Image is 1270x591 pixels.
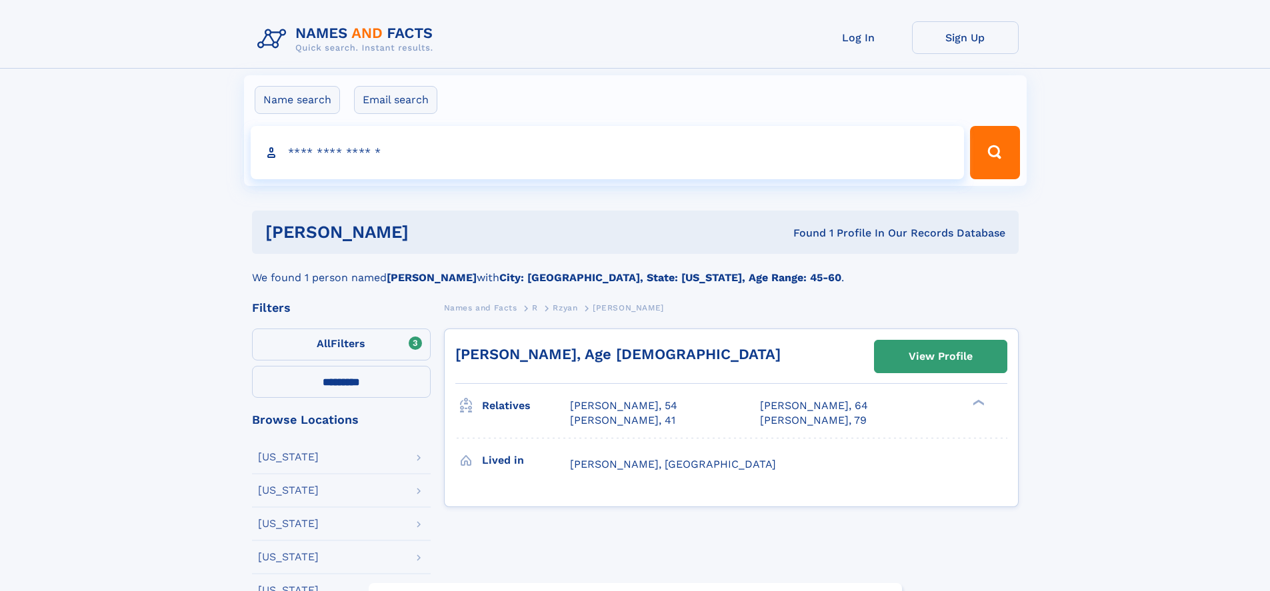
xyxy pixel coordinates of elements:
[265,224,601,241] h1: [PERSON_NAME]
[252,302,431,314] div: Filters
[909,341,973,372] div: View Profile
[601,226,1005,241] div: Found 1 Profile In Our Records Database
[252,414,431,426] div: Browse Locations
[258,518,319,529] div: [US_STATE]
[482,449,570,472] h3: Lived in
[252,328,431,360] label: Filters
[553,299,577,316] a: Rzyan
[258,452,319,462] div: [US_STATE]
[553,303,577,312] span: Rzyan
[593,303,664,312] span: [PERSON_NAME]
[970,126,1019,179] button: Search Button
[387,271,477,284] b: [PERSON_NAME]
[875,340,1007,372] a: View Profile
[805,21,912,54] a: Log In
[444,299,517,316] a: Names and Facts
[760,398,868,413] a: [PERSON_NAME], 64
[455,346,781,362] a: [PERSON_NAME], Age [DEMOGRAPHIC_DATA]
[258,485,319,496] div: [US_STATE]
[252,254,1019,286] div: We found 1 person named with .
[499,271,841,284] b: City: [GEOGRAPHIC_DATA], State: [US_STATE], Age Range: 45-60
[251,126,965,179] input: search input
[760,413,867,428] a: [PERSON_NAME], 79
[258,552,319,562] div: [US_STATE]
[354,86,437,114] label: Email search
[912,21,1019,54] a: Sign Up
[532,299,538,316] a: R
[570,398,677,413] a: [PERSON_NAME], 54
[532,303,538,312] span: R
[317,337,331,350] span: All
[252,21,444,57] img: Logo Names and Facts
[570,413,675,428] a: [PERSON_NAME], 41
[570,458,776,470] span: [PERSON_NAME], [GEOGRAPHIC_DATA]
[482,394,570,417] h3: Relatives
[255,86,340,114] label: Name search
[969,398,985,407] div: ❯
